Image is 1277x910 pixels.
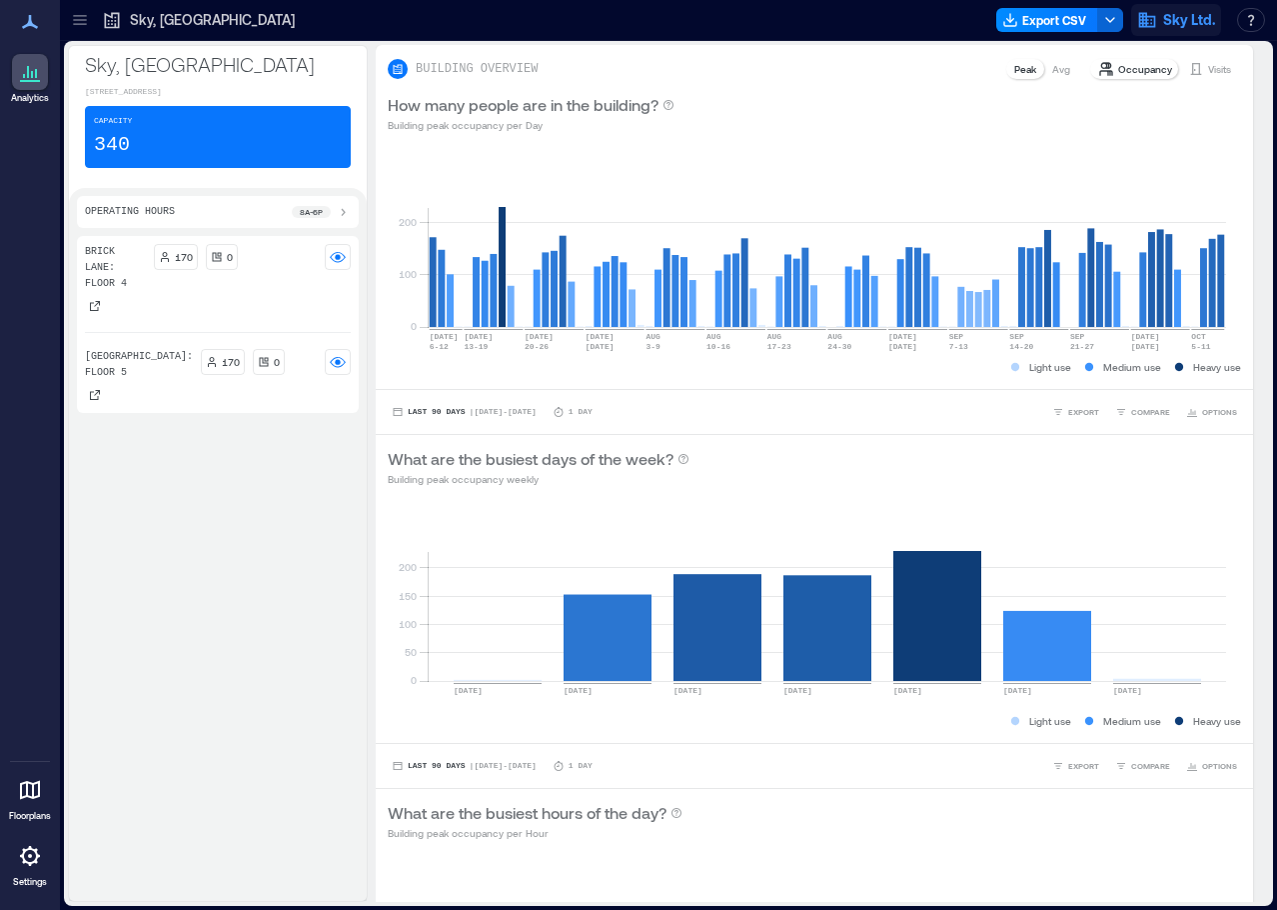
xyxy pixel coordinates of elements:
text: SEP [949,332,964,341]
text: AUG [706,332,721,341]
text: [DATE] [564,686,593,695]
p: Floorplans [9,810,51,822]
text: 14-20 [1009,342,1033,351]
p: 0 [274,354,280,370]
text: 20-26 [525,342,549,351]
button: OPTIONS [1182,402,1241,422]
tspan: 100 [399,618,417,630]
button: OPTIONS [1182,756,1241,776]
p: Sky, [GEOGRAPHIC_DATA] [85,50,351,78]
text: [DATE] [1113,686,1142,695]
span: EXPORT [1068,406,1099,418]
p: 1 Day [569,760,593,772]
p: BUILDING OVERVIEW [416,61,538,77]
p: Operating Hours [85,204,175,220]
text: SEP [1009,332,1024,341]
p: Analytics [11,92,49,104]
p: Settings [13,876,47,888]
tspan: 0 [411,320,417,332]
text: AUG [645,332,660,341]
text: [DATE] [586,332,615,341]
text: [DATE] [1003,686,1032,695]
button: Export CSV [996,8,1098,32]
p: Peak [1014,61,1036,77]
p: 170 [175,249,193,265]
p: Brick Lane: Floor 4 [85,244,146,292]
text: [DATE] [464,332,493,341]
text: SEP [1070,332,1085,341]
text: 6-12 [430,342,449,351]
p: Medium use [1103,359,1161,375]
a: Analytics [5,48,55,110]
button: EXPORT [1048,756,1103,776]
tspan: 100 [399,268,417,280]
p: Building peak occupancy per Hour [388,825,682,841]
p: Capacity [94,115,132,127]
p: [GEOGRAPHIC_DATA]: Floor 5 [85,349,193,381]
p: 170 [222,354,240,370]
p: How many people are in the building? [388,93,658,117]
p: Occupancy [1118,61,1172,77]
text: [DATE] [888,342,917,351]
text: [DATE] [430,332,459,341]
button: COMPARE [1111,756,1174,776]
p: Heavy use [1193,713,1241,729]
text: 3-9 [645,342,660,351]
text: [DATE] [888,332,917,341]
a: Settings [6,832,54,894]
text: AUG [767,332,782,341]
text: 10-16 [706,342,730,351]
text: [DATE] [1131,342,1160,351]
p: Sky, [GEOGRAPHIC_DATA] [130,10,295,30]
button: Sky Ltd. [1131,4,1221,36]
button: COMPARE [1111,402,1174,422]
text: [DATE] [673,686,702,695]
p: Building peak occupancy weekly [388,471,689,487]
p: 0 [227,249,233,265]
button: Last 90 Days |[DATE]-[DATE] [388,402,541,422]
text: [DATE] [1131,332,1160,341]
tspan: 150 [399,590,417,602]
p: Light use [1029,713,1071,729]
p: [STREET_ADDRESS] [85,86,351,98]
p: Heavy use [1193,359,1241,375]
text: 21-27 [1070,342,1094,351]
span: EXPORT [1068,760,1099,772]
p: 1 Day [569,406,593,418]
tspan: 200 [399,216,417,228]
span: Sky Ltd. [1163,10,1215,30]
p: Medium use [1103,713,1161,729]
button: EXPORT [1048,402,1103,422]
text: AUG [827,332,842,341]
tspan: 200 [399,561,417,573]
button: Last 90 Days |[DATE]-[DATE] [388,756,541,776]
text: 17-23 [767,342,791,351]
p: What are the busiest hours of the day? [388,801,666,825]
p: Avg [1052,61,1070,77]
text: [DATE] [783,686,812,695]
span: COMPARE [1131,760,1170,772]
text: 7-13 [949,342,968,351]
text: 13-19 [464,342,488,351]
span: OPTIONS [1202,760,1237,772]
a: Floorplans [3,766,57,828]
p: Visits [1208,61,1231,77]
tspan: 0 [411,674,417,686]
p: 8a - 6p [300,206,323,218]
p: Building peak occupancy per Day [388,117,674,133]
span: COMPARE [1131,406,1170,418]
p: 340 [94,131,130,159]
text: [DATE] [586,342,615,351]
text: OCT [1191,332,1206,341]
span: OPTIONS [1202,406,1237,418]
text: 5-11 [1191,342,1210,351]
tspan: 50 [405,646,417,658]
p: What are the busiest days of the week? [388,447,673,471]
text: [DATE] [893,686,922,695]
p: Light use [1029,359,1071,375]
text: [DATE] [525,332,554,341]
text: [DATE] [454,686,483,695]
text: 24-30 [827,342,851,351]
